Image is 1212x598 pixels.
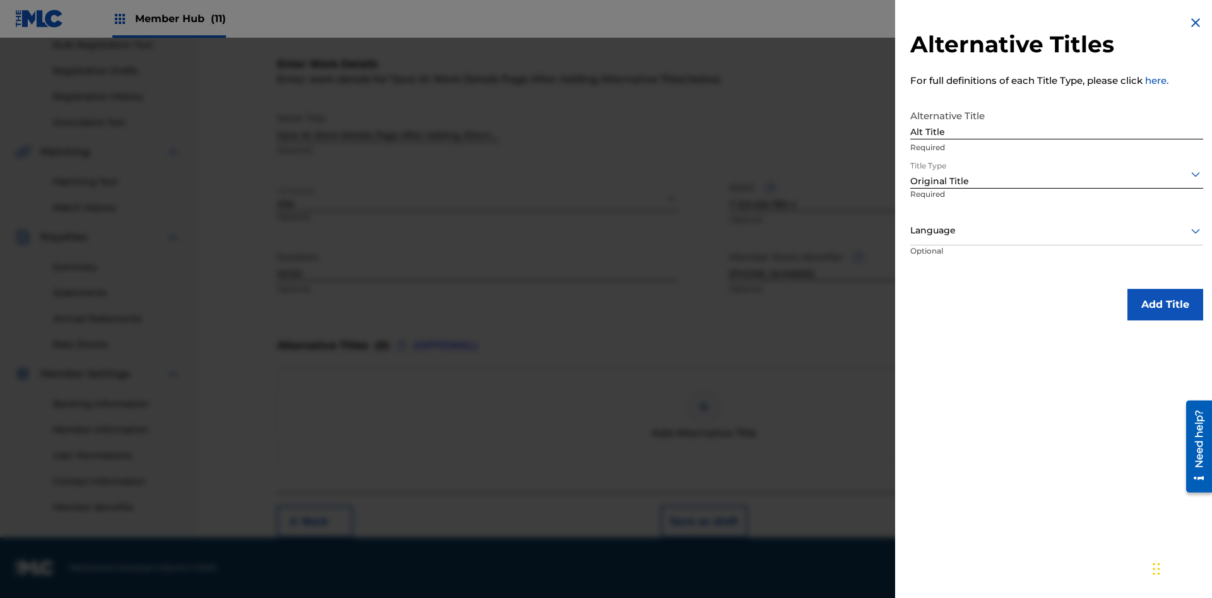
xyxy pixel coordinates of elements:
[910,189,1004,217] p: Required
[112,11,128,26] img: Top Rightsholders
[135,11,226,26] span: Member Hub
[1177,396,1212,499] iframe: Resource Center
[211,13,226,25] span: (11)
[1145,74,1168,86] a: here.
[1153,550,1160,588] div: Drag
[910,30,1203,59] h2: Alternative Titles
[15,9,64,28] img: MLC Logo
[910,142,1203,153] p: Required
[1149,537,1212,598] iframe: Chat Widget
[910,245,1005,274] p: Optional
[1127,289,1203,320] button: Add Title
[910,74,1203,88] p: For full definitions of each Title Type, please click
